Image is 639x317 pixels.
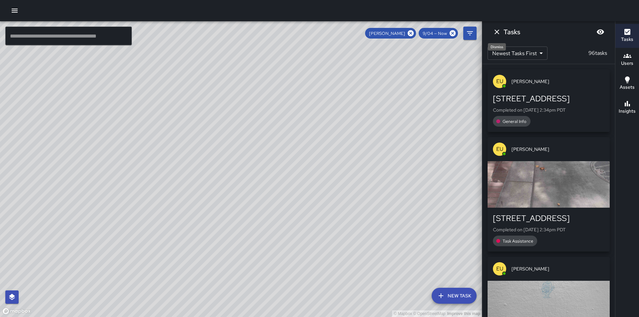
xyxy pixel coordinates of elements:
button: Insights [615,96,639,120]
div: [STREET_ADDRESS] [493,93,604,104]
button: Assets [615,72,639,96]
span: [PERSON_NAME] [365,31,409,36]
span: 9/04 — Now [419,31,451,36]
div: Dismiss [488,43,506,51]
button: Filters [463,27,477,40]
button: Dismiss [490,25,504,39]
p: EU [496,265,503,273]
p: EU [496,145,503,153]
p: Completed on [DATE] 2:34pm PDT [493,226,604,233]
button: Blur [594,25,607,39]
span: [PERSON_NAME] [512,265,604,272]
span: General Info [499,119,531,124]
button: EU[PERSON_NAME][STREET_ADDRESS]Completed on [DATE] 2:34pm PDTGeneral Info [488,69,610,132]
span: [PERSON_NAME] [512,78,604,85]
h6: Assets [620,84,635,91]
button: New Task [432,288,477,304]
div: [STREET_ADDRESS] [493,213,604,224]
button: EU[PERSON_NAME][STREET_ADDRESS]Completed on [DATE] 2:34pm PDTTask Assistance [488,137,610,252]
button: Tasks [615,24,639,48]
div: Newest Tasks First [488,47,547,60]
div: 9/04 — Now [419,28,458,39]
span: [PERSON_NAME] [512,146,604,153]
h6: Users [621,60,633,67]
p: 96 tasks [586,49,610,57]
h6: Tasks [621,36,633,43]
p: Completed on [DATE] 2:34pm PDT [493,107,604,113]
button: Users [615,48,639,72]
span: Task Assistance [499,238,537,244]
p: EU [496,77,503,85]
h6: Tasks [504,27,520,37]
h6: Insights [619,108,636,115]
div: [PERSON_NAME] [365,28,416,39]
